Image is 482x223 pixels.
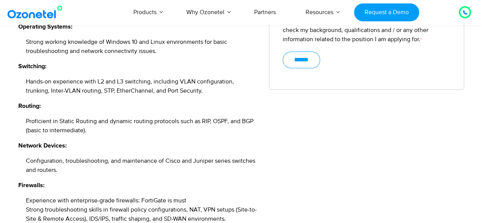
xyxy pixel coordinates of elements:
strong: Firewalls: [18,182,45,188]
label: I hereby express my explicit consent to Ozonetel Communications to use the information provided o... [283,8,448,43]
li: Experience with enterprise-grade firewalls: FortiGate is must [26,196,258,205]
li: Proficient in Static Routing and dynamic routing protocols such as RIP, OSPF, and BGP (basic to i... [26,117,258,135]
li: Hands-on experience with L2 and L3 switching, including VLAN configuration, trunking, Inter-VLAN ... [26,77,258,95]
strong: Network Devices: [18,143,67,149]
li: Configuration, troubleshooting, and maintenance of Cisco and Juniper series switches and routers. [26,156,258,175]
a: Request a Demo [354,3,419,21]
strong: Routing: [18,103,41,109]
li: Strong working knowledge of Windows 10 and Linux environments for basic troubleshooting and netwo... [26,37,258,56]
strong: Switching: [18,63,46,69]
strong: Operating Systems: [18,24,72,30]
